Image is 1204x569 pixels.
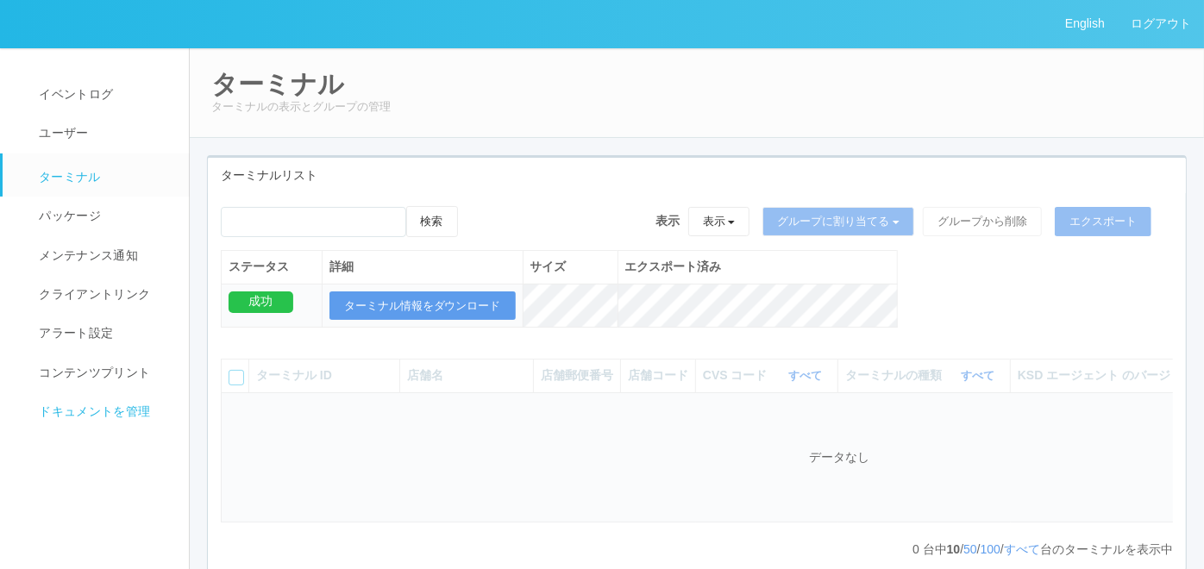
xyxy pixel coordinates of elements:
[3,392,204,431] a: ドキュメントを管理
[34,209,101,222] span: パッケージ
[628,368,688,382] span: 店舗コード
[845,366,946,385] span: ターミナルの種類
[947,542,961,556] span: 10
[1055,207,1151,236] button: エクスポート
[3,236,204,275] a: メンテナンス通知
[329,291,516,321] button: ターミナル情報をダウンロード
[34,326,113,340] span: アラート設定
[34,366,150,379] span: コンテンツプリント
[3,275,204,314] a: クライアントリンク
[912,542,923,556] span: 0
[407,368,443,382] span: 店舗名
[3,353,204,392] a: コンテンツプリント
[3,114,204,153] a: ユーザー
[34,248,138,262] span: メンテナンス通知
[625,258,890,276] div: エクスポート済み
[1018,368,1195,382] span: KSD エージェント のバージョン
[211,70,1182,98] h2: ターミナル
[1004,542,1040,556] a: すべて
[956,367,1003,385] button: すべて
[34,87,113,101] span: イベントログ
[229,258,315,276] div: ステータス
[229,291,293,313] div: 成功
[688,207,750,236] button: 表示
[530,258,611,276] div: サイズ
[211,98,1182,116] p: ターミナルの表示とグループの管理
[3,153,204,197] a: ターミナル
[923,207,1042,236] button: グループから削除
[34,404,150,418] span: ドキュメントを管理
[655,212,680,230] span: 表示
[329,258,516,276] div: 詳細
[256,366,392,385] div: ターミナル ID
[34,126,88,140] span: ユーザー
[788,369,826,382] a: すべて
[208,158,1186,193] div: ターミナルリスト
[34,170,101,184] span: ターミナル
[961,369,999,382] a: すべて
[981,542,1000,556] a: 100
[963,542,977,556] a: 50
[34,287,150,301] span: クライアントリンク
[541,368,613,382] span: 店舗郵便番号
[3,197,204,235] a: パッケージ
[406,206,458,237] button: 検索
[3,75,204,114] a: イベントログ
[762,207,914,236] button: グループに割り当てる
[912,541,1173,559] p: 台中 / / / 台のターミナルを表示中
[3,314,204,353] a: アラート設定
[784,367,831,385] button: すべて
[703,366,772,385] span: CVS コード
